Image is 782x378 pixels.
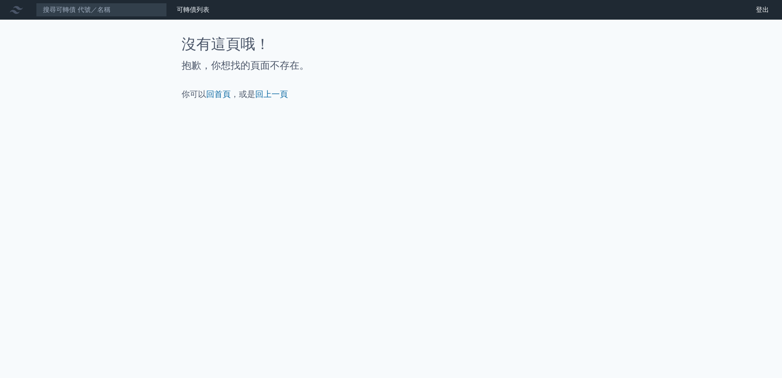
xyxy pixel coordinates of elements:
a: 可轉債列表 [177,6,209,13]
p: 你可以 ，或是 [182,88,600,100]
a: 登出 [749,3,775,16]
a: 回首頁 [206,89,231,99]
h1: 沒有這頁哦！ [182,36,600,52]
a: 回上一頁 [255,89,288,99]
input: 搜尋可轉債 代號／名稱 [36,3,167,17]
h2: 抱歉，你想找的頁面不存在。 [182,59,600,72]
